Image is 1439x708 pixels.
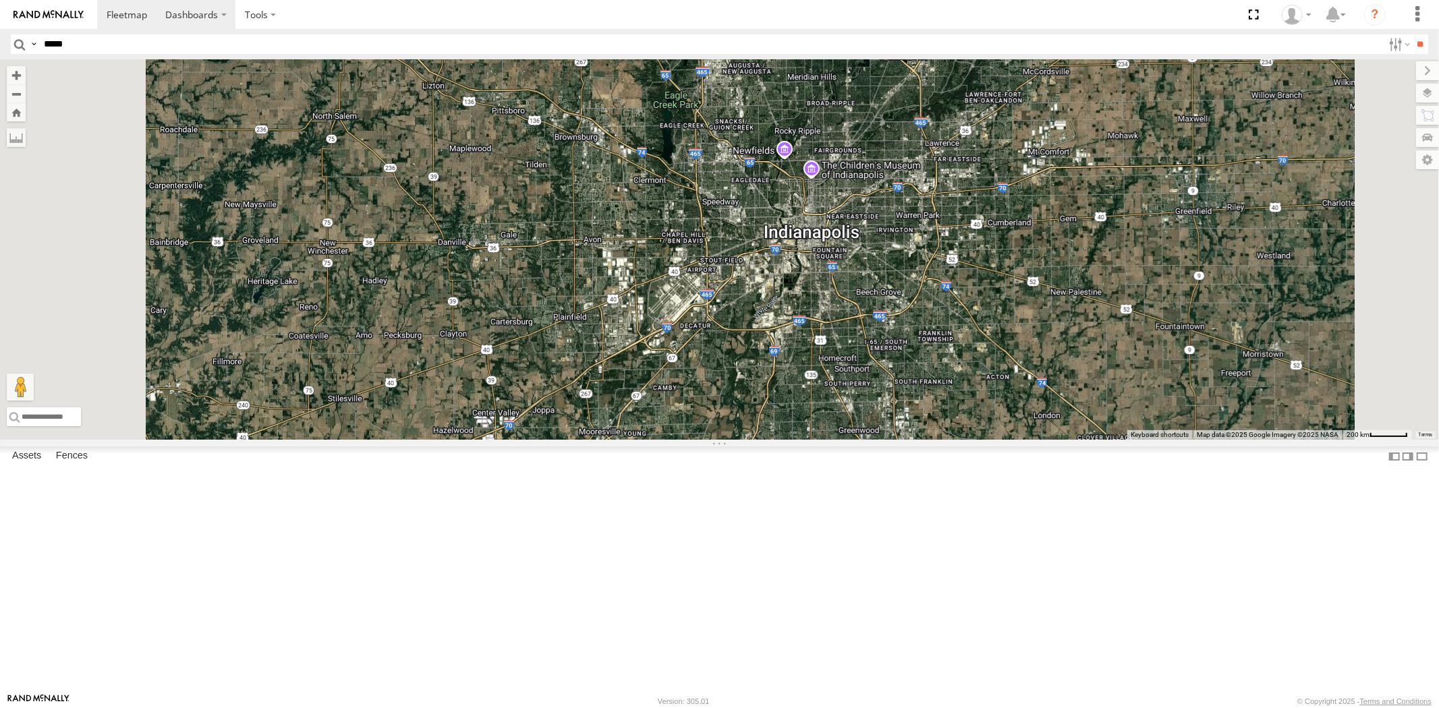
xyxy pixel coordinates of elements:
[49,447,94,466] label: Fences
[7,66,26,84] button: Zoom in
[1416,150,1439,169] label: Map Settings
[1360,697,1432,705] a: Terms and Conditions
[13,10,84,20] img: rand-logo.svg
[1131,430,1189,440] button: Keyboard shortcuts
[1384,34,1413,54] label: Search Filter Options
[7,374,34,401] button: Drag Pegman onto the map to open Street View
[1364,4,1386,26] i: ?
[28,34,39,54] label: Search Query
[7,128,26,147] label: Measure
[7,695,69,708] a: Visit our Website
[1401,446,1415,466] label: Dock Summary Table to the Right
[7,84,26,103] button: Zoom out
[7,103,26,121] button: Zoom Home
[1197,431,1338,438] span: Map data ©2025 Google Imagery ©2025 NASA
[1415,446,1429,466] label: Hide Summary Table
[658,697,709,705] div: Version: 305.01
[1388,446,1401,466] label: Dock Summary Table to the Left
[1343,430,1412,440] button: Map Scale: 200 km per 53 pixels
[1297,697,1432,705] div: © Copyright 2025 -
[1277,5,1316,25] div: Sardor Khadjimedov
[5,447,48,466] label: Assets
[1419,432,1433,438] a: Terms
[1347,431,1370,438] span: 200 km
